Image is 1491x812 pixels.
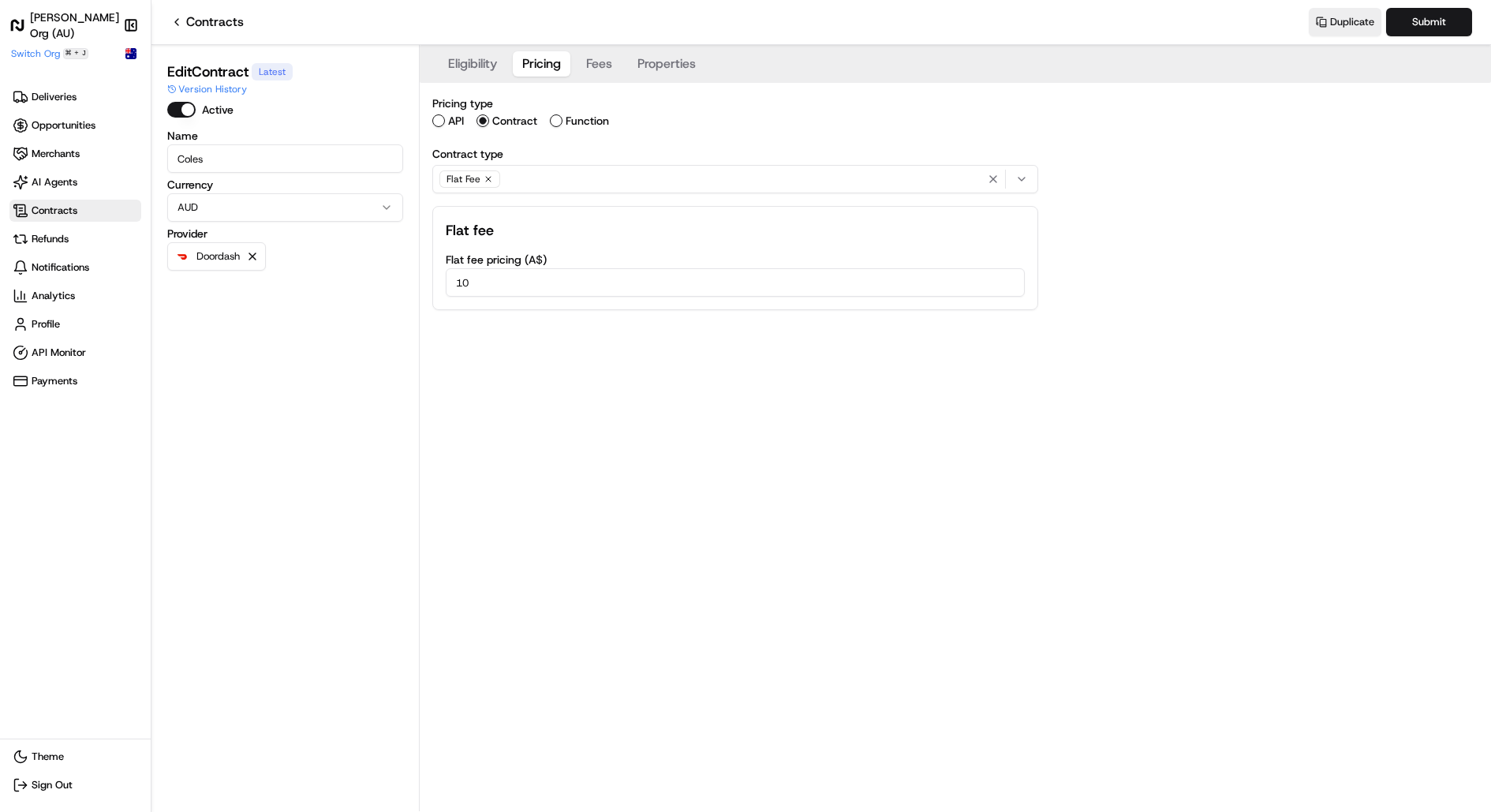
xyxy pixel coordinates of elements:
a: AI Agents [9,171,141,193]
button: Submit [1386,8,1472,36]
a: Opportunities [9,114,141,137]
span: Opportunities [32,118,95,133]
span: Theme [32,750,64,764]
a: API Monitor [9,342,141,364]
button: Sign Out [9,774,141,796]
span: Refunds [32,232,69,246]
button: Flat Fee [432,165,1038,193]
span: Notifications [32,260,89,275]
button: Theme [9,746,141,768]
button: Version History [167,83,247,95]
h1: Edit Contract [167,61,248,83]
span: Sign Out [32,778,73,792]
label: Active [202,104,234,115]
span: Deliveries [32,90,77,104]
span: Merchants [32,147,80,161]
span: AI Agents [32,175,77,189]
a: Profile [9,313,141,335]
span: Payments [32,374,77,388]
label: API [448,115,464,126]
label: Provider [167,228,403,239]
label: Function [566,115,609,126]
label: Flat fee pricing ( A$ ) [446,254,1025,265]
div: Latest [252,63,293,80]
a: Deliveries [9,86,141,108]
span: Analytics [32,289,75,303]
button: Pricing [513,51,570,77]
button: Doordash [174,249,240,264]
button: Doordash [167,242,266,271]
input: Flat fee pricing [446,268,1025,297]
label: Contract [492,115,537,126]
a: Contracts [9,200,141,222]
span: Switch Org [11,47,60,60]
a: Merchants [9,143,141,165]
h4: Pricing type [432,95,1038,111]
a: Refunds [9,228,141,250]
button: Eligibility [439,51,506,77]
button: Fees [577,51,622,77]
p: Contract type [432,146,1038,162]
a: Notifications [9,256,141,279]
button: Properties [628,51,705,77]
button: Duplicate [1309,8,1381,36]
span: API Monitor [32,346,86,360]
h1: [PERSON_NAME] Org (AU) [30,9,119,41]
label: Currency [167,179,403,190]
span: Flat Fee [447,173,480,185]
span: Contracts [32,204,77,218]
h2: Flat fee [446,219,1025,241]
label: Name [167,130,403,141]
span: Profile [32,317,60,331]
a: Payments [9,370,141,392]
img: doordash_logo_v2.png [174,249,190,264]
button: Switch Org⌘+J [11,47,88,60]
a: Analytics [9,285,141,307]
img: Flag of au [125,48,136,59]
a: [PERSON_NAME] Org (AU) [9,9,119,41]
p: Doordash [196,250,240,263]
a: Contracts [170,13,244,32]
